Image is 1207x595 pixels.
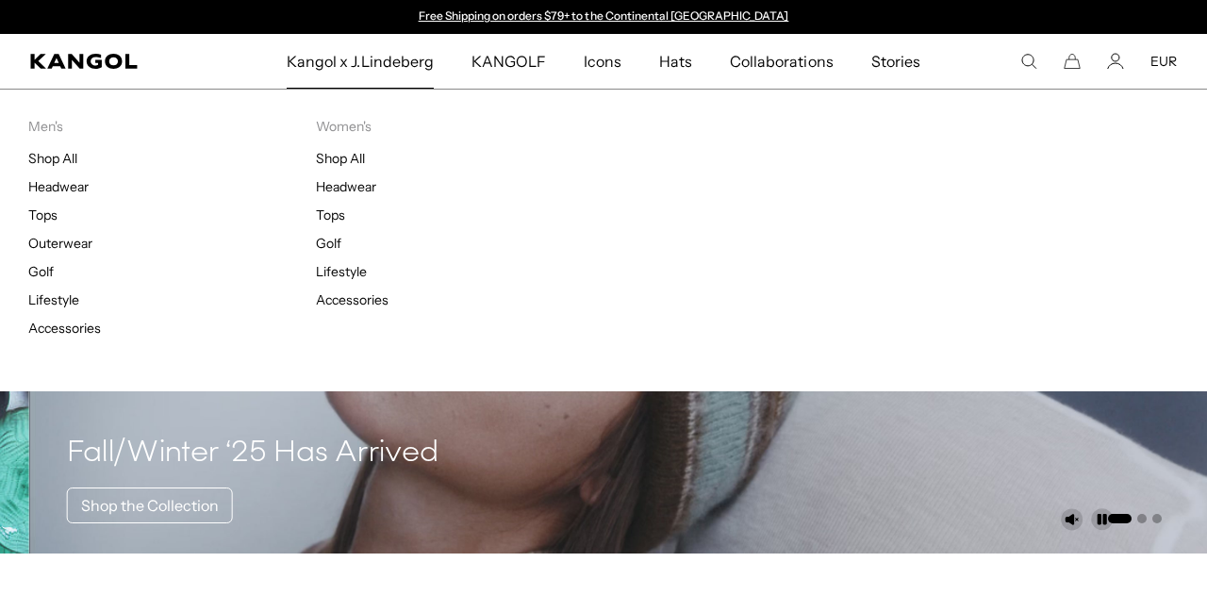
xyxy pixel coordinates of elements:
summary: Search here [1020,53,1037,70]
button: Go to slide 2 [1137,514,1147,523]
button: Cart [1064,53,1081,70]
p: Men's [28,118,316,135]
a: Stories [852,34,939,89]
a: Collaborations [711,34,852,89]
a: Lifestyle [28,291,79,308]
span: Icons [584,34,621,89]
button: Unmute [1061,508,1083,531]
a: Icons [565,34,640,89]
span: KANGOLF [471,34,546,89]
ul: Select a slide to show [1106,510,1162,525]
a: Accessories [28,320,101,337]
a: Shop the Collection [67,488,233,523]
a: Golf [316,235,341,252]
a: Kangol x J.Lindeberg [268,34,453,89]
a: KANGOLF [453,34,565,89]
slideshow-component: Announcement bar [409,9,798,25]
button: Go to slide 1 [1108,514,1132,523]
a: Golf [28,263,54,280]
a: Tops [316,207,345,223]
p: Women's [316,118,603,135]
a: Account [1107,53,1124,70]
span: Kangol x J.Lindeberg [287,34,434,89]
a: Headwear [28,178,89,195]
a: Hats [640,34,711,89]
a: Free Shipping on orders $79+ to the Continental [GEOGRAPHIC_DATA] [419,8,789,23]
button: Go to slide 3 [1152,514,1162,523]
a: Tops [28,207,58,223]
a: Shop All [28,150,77,167]
span: Collaborations [730,34,833,89]
a: Lifestyle [316,263,367,280]
span: Hats [659,34,692,89]
button: Pause [1091,508,1114,531]
a: Outerwear [28,235,92,252]
div: Announcement [409,9,798,25]
span: Stories [871,34,920,89]
div: 1 of 2 [409,9,798,25]
h4: Fall/Winter ‘25 Has Arrived [67,435,439,472]
a: Accessories [316,291,389,308]
a: Shop All [316,150,365,167]
button: EUR [1150,53,1177,70]
a: Kangol [30,54,189,69]
a: Headwear [316,178,376,195]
